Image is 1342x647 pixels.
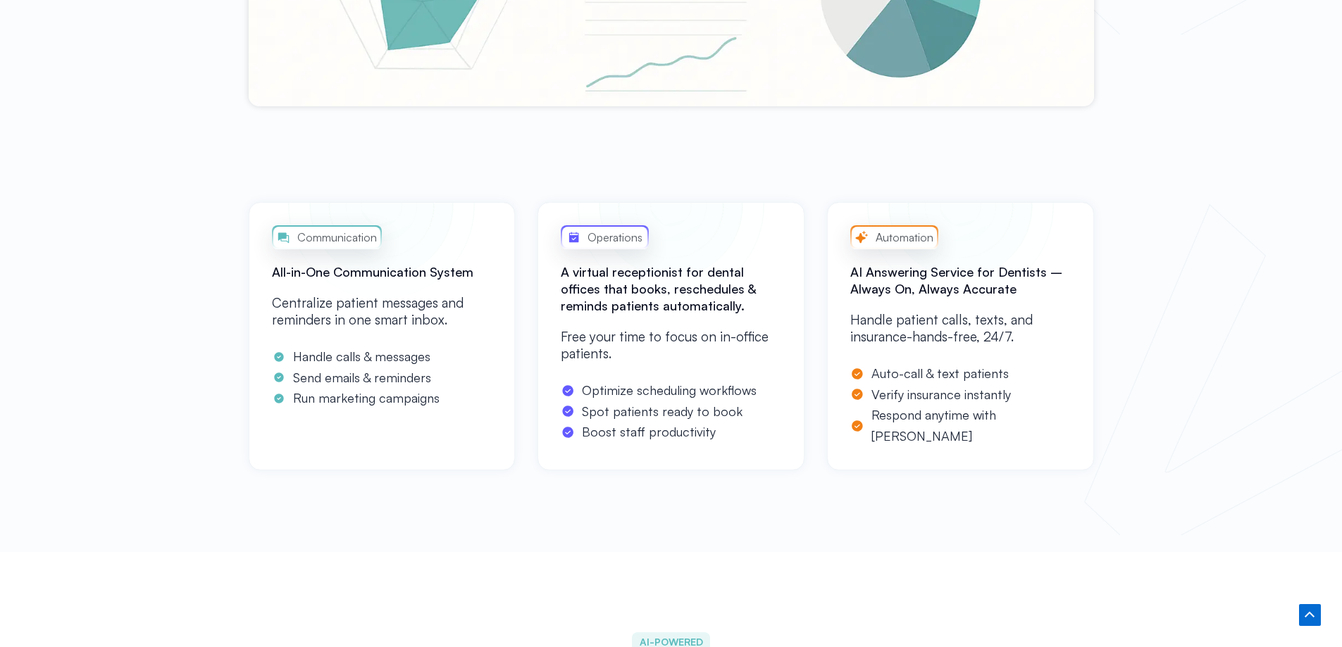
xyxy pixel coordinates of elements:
[290,368,431,389] span: Send emails & reminders
[868,363,1009,384] span: Auto-call & text patients
[868,384,1011,406] span: Verify insurance instantly
[850,311,1071,345] p: Handle patient calls, texts, and insurance-hands-free, 24/7.
[578,422,716,443] span: Boost staff productivity
[290,346,430,368] span: Handle calls & messages
[578,380,757,401] span: Optimize scheduling workflows
[578,401,743,422] span: Spot patients ready to book
[868,405,1071,446] span: Respond anytime with [PERSON_NAME]
[272,294,492,328] p: Centralize patient messages and reminders in one smart inbox.
[290,388,440,409] span: Run marketing campaigns
[850,263,1071,297] h2: AI Answering Service for Dentists – Always On, Always Accurate
[561,263,781,314] h2: A virtual receptionist for dental offices that books, reschedules & reminds patients automatically.
[872,228,933,246] span: Automation
[561,328,781,362] p: Free your time to focus on in-office patients.
[584,228,642,246] span: Operations
[272,263,492,280] h2: All-in-One Communication System
[294,228,377,246] span: Communication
